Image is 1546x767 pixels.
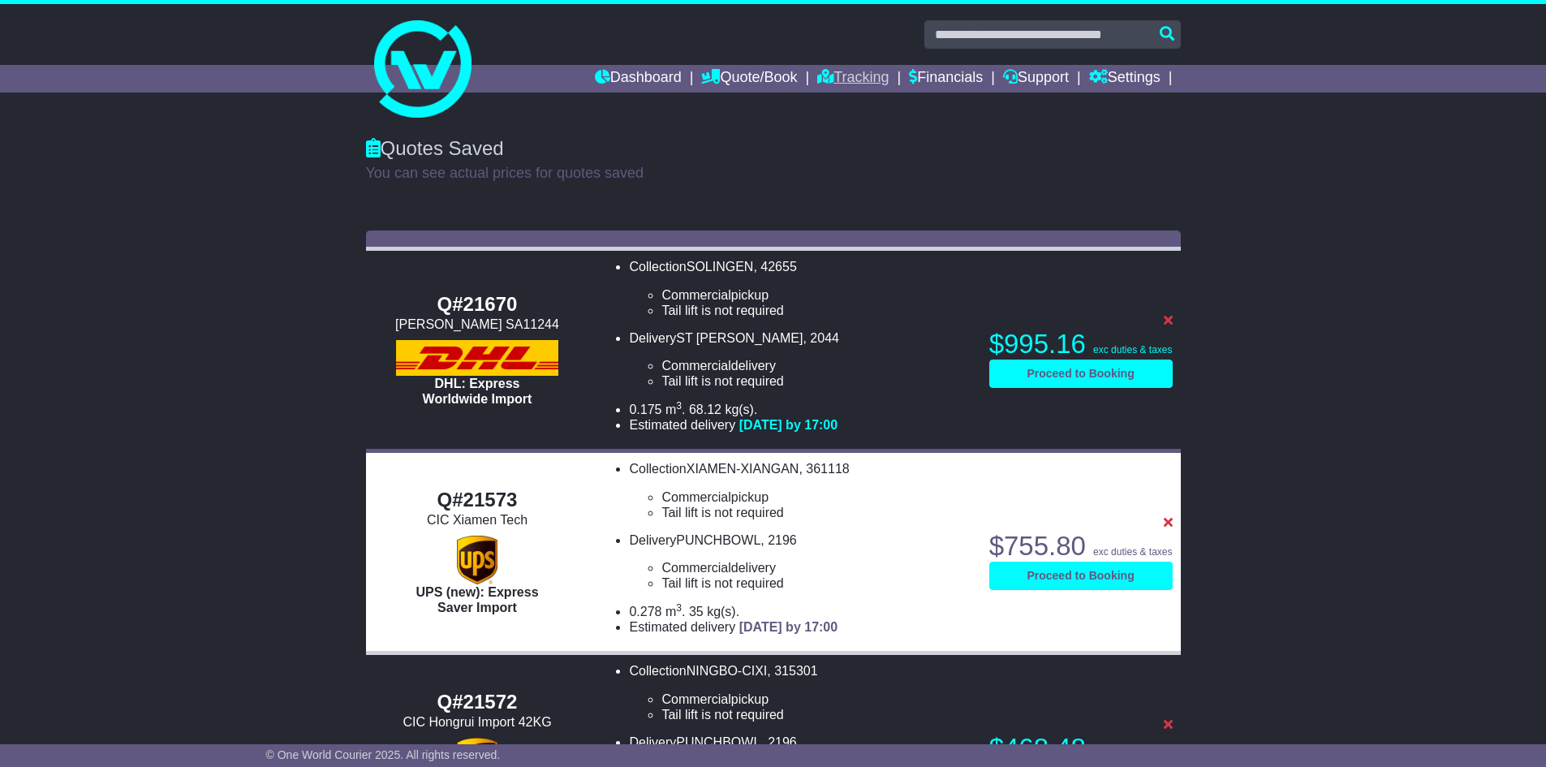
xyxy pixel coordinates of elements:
div: [PERSON_NAME] SA11244 [374,317,581,332]
img: UPS (new): Express Saver Import [457,536,497,584]
span: 35 [689,605,704,618]
div: CIC Xiamen Tech [374,512,581,528]
span: exc duties & taxes [1093,546,1172,558]
div: Quotes Saved [366,137,1181,161]
span: 468.48 [1004,733,1086,763]
span: $ [989,733,1086,763]
span: PUNCHBOWL [676,533,760,547]
span: 755.80 [1004,531,1086,561]
a: Dashboard [595,65,682,93]
span: Commercial [661,288,730,302]
div: Q#21572 [374,691,581,714]
span: 0.278 [629,605,661,618]
li: Tail lift is not required [661,575,972,591]
li: Delivery [629,532,972,592]
li: Estimated delivery [629,417,972,433]
span: Commercial [661,359,730,373]
img: DHL: Express Worldwide Import [396,340,558,376]
span: NINGBO-CIXI [687,664,768,678]
a: Proceed to Booking [989,562,1173,590]
span: m . [665,403,685,416]
span: Commercial [661,692,730,706]
li: Tail lift is not required [661,505,972,520]
span: XIAMEN-XIANGAN [687,462,799,476]
li: Collection [629,461,972,520]
a: Proceed to Booking [989,360,1173,388]
p: You can see actual prices for quotes saved [366,165,1181,183]
li: Tail lift is not required [661,373,972,389]
li: Tail lift is not required [661,303,972,318]
span: © One World Courier 2025. All rights reserved. [266,748,501,761]
li: Estimated delivery [629,619,972,635]
span: ST [PERSON_NAME] [676,331,803,345]
span: $ [989,531,1086,561]
li: Delivery [629,330,972,390]
span: , 2196 [760,735,796,749]
a: Support [1003,65,1069,93]
li: pickup [661,692,972,707]
a: Tracking [817,65,889,93]
li: delivery [661,358,972,373]
span: [DATE] by 17:00 [739,620,838,634]
span: m . [665,605,685,618]
span: UPS (new): Express Saver Import [416,585,538,614]
div: Q#21670 [374,293,581,317]
span: , 361118 [799,462,849,476]
sup: 3 [676,602,682,614]
span: Commercial [661,561,730,575]
span: DHL: Express Worldwide Import [423,377,532,406]
div: Q#21573 [374,489,581,512]
li: delivery [661,560,972,575]
span: , 315301 [767,664,817,678]
li: pickup [661,287,972,303]
a: Settings [1089,65,1161,93]
li: Collection [629,259,972,318]
span: kg(s). [725,403,757,416]
span: 68.12 [689,403,721,416]
span: $ [989,329,1086,359]
span: kg(s). [707,605,739,618]
span: , 42655 [753,260,796,274]
span: , 2044 [803,331,838,345]
span: [DATE] by 17:00 [739,418,838,432]
div: CIC Hongrui Import 42KG [374,714,581,730]
span: PUNCHBOWL [676,735,760,749]
sup: 3 [676,400,682,412]
li: pickup [661,489,972,505]
span: SOLINGEN [687,260,754,274]
a: Quote/Book [701,65,797,93]
a: Financials [909,65,983,93]
span: Commercial [661,490,730,504]
span: , 2196 [760,533,796,547]
span: 995.16 [1004,329,1086,359]
li: Collection [629,663,972,722]
span: exc duties & taxes [1093,344,1172,355]
span: 0.175 [629,403,661,416]
li: Tail lift is not required [661,707,972,722]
